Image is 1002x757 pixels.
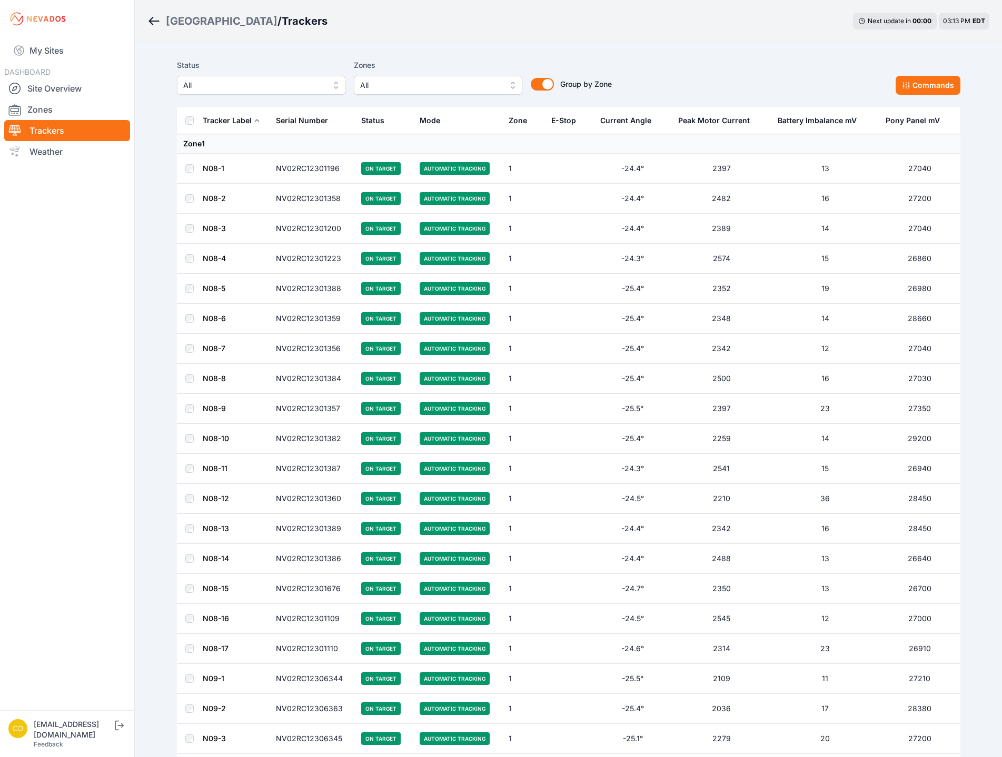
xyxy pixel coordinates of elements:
td: 12 [771,604,879,634]
span: / [277,14,282,28]
td: -24.4° [594,184,671,214]
td: 1 [502,304,545,334]
a: N08-16 [203,614,229,623]
span: On Target [361,612,401,625]
td: Zone 1 [177,134,960,154]
td: NV02RC12301356 [270,334,355,364]
td: 1 [502,664,545,694]
nav: Breadcrumb [147,7,328,35]
td: 2279 [672,724,771,754]
td: -24.3° [594,454,671,484]
a: N08-8 [203,374,226,383]
span: Automatic Tracking [420,732,490,745]
td: -25.4° [594,364,671,394]
button: Status [361,108,393,133]
button: Zone [509,108,535,133]
span: On Target [361,642,401,655]
td: 26860 [879,244,960,274]
span: On Target [361,312,401,325]
a: N09-3 [203,734,226,743]
td: 1 [502,454,545,484]
a: [GEOGRAPHIC_DATA] [166,14,277,28]
span: Automatic Tracking [420,282,490,295]
div: Zone [509,115,527,126]
div: E-Stop [551,115,576,126]
span: On Target [361,402,401,415]
div: [EMAIL_ADDRESS][DOMAIN_NAME] [34,719,113,740]
a: N08-4 [203,254,226,263]
a: Feedback [34,740,63,748]
td: 2109 [672,664,771,694]
td: 2348 [672,304,771,334]
td: 16 [771,364,879,394]
span: 03:13 PM [943,17,970,25]
button: Commands [896,76,960,95]
td: 2397 [672,154,771,184]
td: 28380 [879,694,960,724]
span: On Target [361,192,401,205]
td: -25.1° [594,724,671,754]
td: -25.4° [594,274,671,304]
span: On Target [361,432,401,445]
span: Automatic Tracking [420,582,490,595]
td: 2342 [672,334,771,364]
button: Battery Imbalance mV [778,108,865,133]
span: EDT [973,17,985,25]
td: NV02RC12301387 [270,454,355,484]
span: On Target [361,492,401,505]
td: 1 [502,544,545,574]
a: N08-12 [203,494,229,503]
td: 2545 [672,604,771,634]
td: NV02RC12301389 [270,514,355,544]
td: 2342 [672,514,771,544]
td: 16 [771,514,879,544]
button: Peak Motor Current [678,108,758,133]
td: 13 [771,154,879,184]
td: 1 [502,214,545,244]
span: On Target [361,342,401,355]
td: NV02RC12301676 [270,574,355,604]
a: Site Overview [4,78,130,99]
td: NV02RC12306345 [270,724,355,754]
a: N08-9 [203,404,226,413]
a: N09-2 [203,704,226,713]
span: On Target [361,162,401,175]
div: Status [361,115,384,126]
td: 15 [771,244,879,274]
span: DASHBOARD [4,67,51,76]
td: 28660 [879,304,960,334]
div: 00 : 00 [912,17,931,25]
span: On Target [361,462,401,475]
a: Weather [4,141,130,162]
td: NV02RC12301223 [270,244,355,274]
td: -24.4° [594,154,671,184]
span: Automatic Tracking [420,522,490,535]
td: 16 [771,184,879,214]
td: -24.5° [594,604,671,634]
td: 27030 [879,364,960,394]
div: Current Angle [600,115,651,126]
div: Tracker Label [203,115,252,126]
button: Current Angle [600,108,660,133]
td: NV02RC12301359 [270,304,355,334]
label: Status [177,59,345,72]
span: Automatic Tracking [420,222,490,235]
td: 2500 [672,364,771,394]
span: On Target [361,222,401,235]
td: NV02RC12301384 [270,364,355,394]
span: Automatic Tracking [420,432,490,445]
span: On Target [361,252,401,265]
button: All [354,76,522,95]
td: 13 [771,574,879,604]
span: Automatic Tracking [420,372,490,385]
span: Automatic Tracking [420,162,490,175]
td: 26640 [879,544,960,574]
div: Serial Number [276,115,328,126]
span: All [183,79,324,92]
img: Nevados [8,11,67,27]
a: N08-1 [203,164,224,173]
td: -24.5° [594,484,671,514]
td: NV02RC12301109 [270,604,355,634]
td: 1 [502,574,545,604]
